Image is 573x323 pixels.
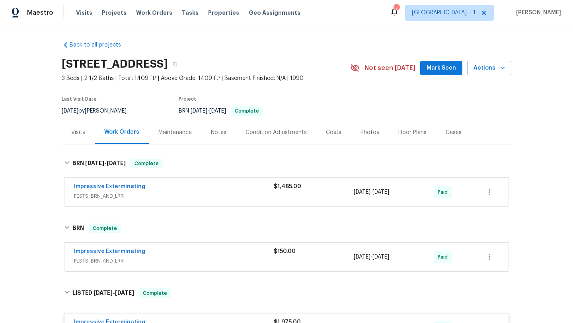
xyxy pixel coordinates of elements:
[361,128,379,136] div: Photos
[104,128,139,136] div: Work Orders
[326,128,341,136] div: Costs
[62,60,168,68] h2: [STREET_ADDRESS]
[427,63,456,73] span: Mark Seen
[438,188,451,196] span: Paid
[274,249,296,254] span: $150.00
[158,128,192,136] div: Maintenance
[76,9,92,17] span: Visits
[398,128,427,136] div: Floor Plans
[62,216,511,241] div: BRN Complete
[102,9,127,17] span: Projects
[364,64,415,72] span: Not seen [DATE]
[62,280,511,306] div: LISTED [DATE]-[DATE]Complete
[208,9,239,17] span: Properties
[94,290,134,296] span: -
[115,290,134,296] span: [DATE]
[394,5,399,13] div: 7
[74,257,274,265] span: PESTS, BRN_AND_LRR
[274,184,301,189] span: $1,485.00
[354,253,389,261] span: -
[62,108,78,114] span: [DATE]
[191,108,226,114] span: -
[179,97,196,101] span: Project
[62,151,511,176] div: BRN [DATE]-[DATE]Complete
[74,249,145,254] a: Impressive Exterminating
[191,108,207,114] span: [DATE]
[168,57,182,71] button: Copy Address
[420,61,462,76] button: Mark Seen
[85,160,104,166] span: [DATE]
[62,106,136,116] div: by [PERSON_NAME]
[74,192,274,200] span: PESTS, BRN_AND_LRR
[354,189,370,195] span: [DATE]
[354,188,389,196] span: -
[71,128,85,136] div: Visits
[72,288,134,298] h6: LISTED
[354,254,370,260] span: [DATE]
[72,159,126,168] h6: BRN
[446,128,462,136] div: Cases
[72,224,84,233] h6: BRN
[62,41,138,49] a: Back to all projects
[232,109,262,113] span: Complete
[62,74,350,82] span: 3 Beds | 2 1/2 Baths | Total: 1409 ft² | Above Grade: 1409 ft² | Basement Finished: N/A | 1990
[62,97,97,101] span: Last Visit Date
[209,108,226,114] span: [DATE]
[211,128,226,136] div: Notes
[372,254,389,260] span: [DATE]
[107,160,126,166] span: [DATE]
[90,224,120,232] span: Complete
[474,63,505,73] span: Actions
[140,289,170,297] span: Complete
[467,61,511,76] button: Actions
[372,189,389,195] span: [DATE]
[182,10,199,16] span: Tasks
[246,128,307,136] div: Condition Adjustments
[513,9,561,17] span: [PERSON_NAME]
[27,9,53,17] span: Maestro
[249,9,300,17] span: Geo Assignments
[85,160,126,166] span: -
[412,9,476,17] span: [GEOGRAPHIC_DATA] + 1
[94,290,113,296] span: [DATE]
[438,253,451,261] span: Paid
[74,184,145,189] a: Impressive Exterminating
[136,9,172,17] span: Work Orders
[179,108,263,114] span: BRN
[131,160,162,167] span: Complete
